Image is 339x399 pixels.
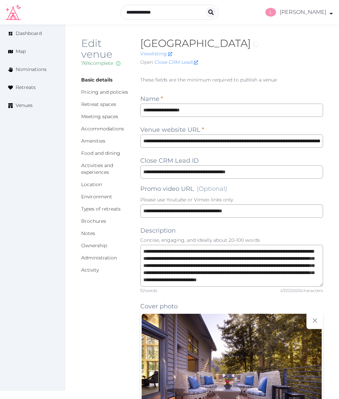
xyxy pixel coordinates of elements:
[16,48,26,55] span: Map
[81,194,112,200] a: Environment
[81,60,113,66] span: 76 % complete
[81,267,99,273] a: Activity
[140,184,227,194] label: Promo video URL
[16,30,42,37] span: Dashboard
[16,102,33,109] span: Venues
[140,156,199,165] label: Close CRM Lead ID
[140,226,176,235] label: Description
[16,84,36,91] span: Retreats
[260,8,334,17] a: [PERSON_NAME]
[81,113,118,120] a: Meeting spaces
[140,237,323,243] p: Concise, engaging, and ideally about 20-100 words
[197,185,227,193] span: (Optional)
[140,125,204,134] label: Venue website URL
[81,101,116,107] a: Retreat spaces
[140,76,323,83] p: These fields are the minimum required to publish a venue
[81,38,129,60] h2: Edit venue
[81,138,105,144] a: Amenities
[81,89,128,95] a: Pricing and policies
[140,38,323,49] h2: [GEOGRAPHIC_DATA]
[81,242,107,249] a: Ownership
[16,66,47,73] span: Nominations
[81,230,95,236] a: Notes
[140,196,323,203] p: Please use Youtube or Vimeo links only
[81,218,106,224] a: Brochures
[81,126,124,132] a: Accommodations
[81,181,102,187] a: Location
[81,162,113,175] a: Activities and experiences
[140,51,172,57] a: Viewlisting
[81,206,121,212] a: Types of retreats
[140,288,157,293] div: 52 words
[81,150,120,156] a: Food and dining
[280,288,323,293] div: 431 / 20000 characters
[81,77,112,83] a: Basic details
[81,255,117,261] a: Administration
[140,302,178,311] label: Cover photo
[140,94,163,104] label: Name
[140,59,153,66] span: Open
[155,59,198,66] a: Close CRM Lead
